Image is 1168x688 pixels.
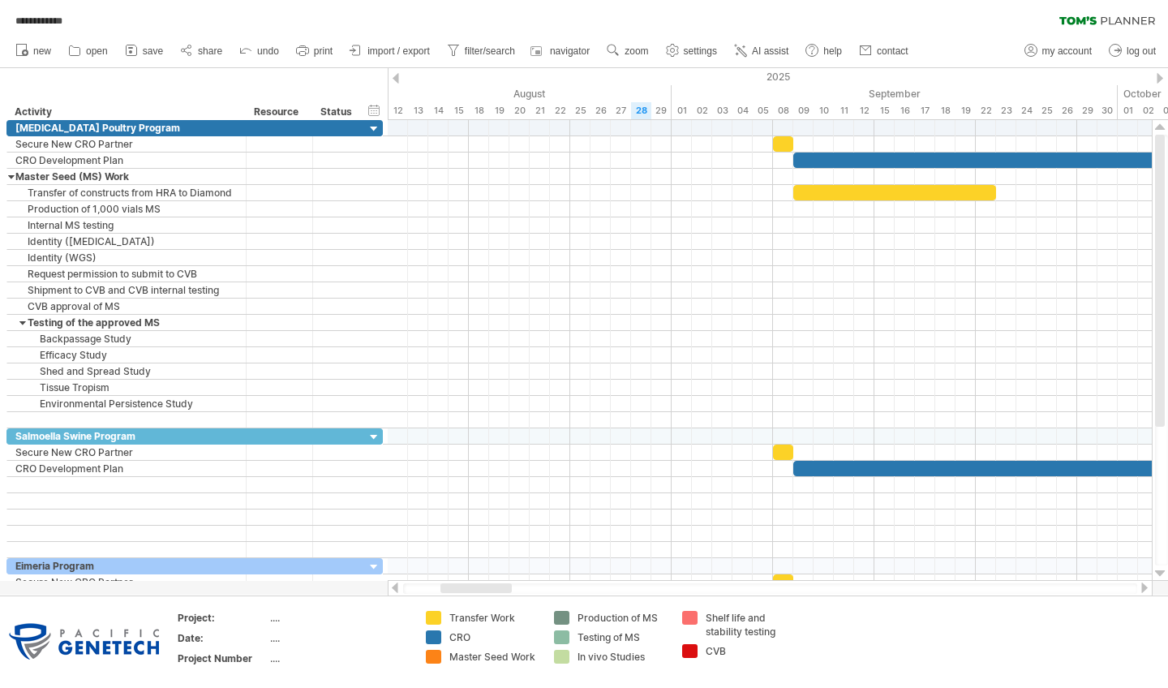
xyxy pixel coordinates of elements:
div: Eimeria Program [15,558,238,574]
div: Testing of MS [578,630,666,644]
div: CVB approval of MS [15,299,238,314]
div: Tuesday, 9 September 2025 [793,102,814,119]
div: Friday, 5 September 2025 [753,102,773,119]
div: Monday, 8 September 2025 [773,102,793,119]
div: Wednesday, 17 September 2025 [915,102,935,119]
div: Shipment to CVB and CVB internal testing [15,282,238,298]
a: contact [855,41,913,62]
div: Activity [15,104,237,120]
a: log out [1105,41,1161,62]
div: CRO [449,630,538,644]
div: Monday, 18 August 2025 [469,102,489,119]
span: zoom [625,45,648,57]
a: filter/search [443,41,520,62]
div: Transfer Work [449,611,538,625]
div: CVB [706,644,794,658]
div: Internal MS testing [15,217,238,233]
div: Wednesday, 10 September 2025 [814,102,834,119]
div: CRO Development Plan [15,153,238,168]
div: Production of 1,000 vials MS [15,201,238,217]
div: Production of MS [578,611,666,625]
div: Tuesday, 16 September 2025 [895,102,915,119]
div: September 2025 [672,85,1118,102]
div: Wednesday, 24 September 2025 [1016,102,1037,119]
div: Wednesday, 3 September 2025 [712,102,732,119]
div: Project Number [178,651,267,665]
div: Friday, 15 August 2025 [449,102,469,119]
div: .... [270,611,406,625]
div: Monday, 1 September 2025 [672,102,692,119]
div: Master Seed Work [449,650,538,664]
div: Secure New CRO Partner [15,574,238,590]
span: share [198,45,222,57]
div: Tuesday, 23 September 2025 [996,102,1016,119]
a: share [176,41,227,62]
a: my account [1020,41,1097,62]
div: Tuesday, 19 August 2025 [489,102,509,119]
a: save [121,41,168,62]
span: print [314,45,333,57]
div: Master Seed (MS) Work [15,169,238,184]
span: undo [257,45,279,57]
a: new [11,41,56,62]
span: open [86,45,108,57]
div: Thursday, 2 October 2025 [1138,102,1158,119]
div: Thursday, 25 September 2025 [1037,102,1057,119]
div: Request permission to submit to CVB [15,266,238,282]
div: Date: [178,631,267,645]
div: Environmental Persistence Study [15,396,238,411]
div: Monday, 22 September 2025 [976,102,996,119]
div: Wednesday, 13 August 2025 [408,102,428,119]
a: open [64,41,113,62]
div: CRO Development Plan [15,461,238,476]
div: Tuesday, 12 August 2025 [388,102,408,119]
span: new [33,45,51,57]
div: Thursday, 14 August 2025 [428,102,449,119]
div: Secure New CRO Partner [15,445,238,460]
a: AI assist [730,41,793,62]
div: Secure New CRO Partner [15,136,238,152]
div: [MEDICAL_DATA] Poultry Program [15,120,238,135]
div: Tuesday, 26 August 2025 [590,102,611,119]
div: Status [320,104,356,120]
a: settings [662,41,722,62]
div: Monday, 15 September 2025 [874,102,895,119]
span: AI assist [752,45,788,57]
div: Resource [254,104,303,120]
div: Friday, 22 August 2025 [550,102,570,119]
img: de2c02db-8bda-403a-8e49-7ae30f20dd36.png [9,623,159,660]
div: Friday, 29 August 2025 [651,102,672,119]
span: save [143,45,163,57]
a: print [292,41,337,62]
span: import / export [367,45,430,57]
div: .... [270,651,406,665]
div: Thursday, 28 August 2025 [631,102,651,119]
span: log out [1127,45,1156,57]
div: August 2025 [246,85,672,102]
div: Identity (WGS) [15,250,238,265]
div: Wednesday, 1 October 2025 [1118,102,1138,119]
div: Thursday, 11 September 2025 [834,102,854,119]
span: navigator [550,45,590,57]
div: Shelf life and stability testing [706,611,794,639]
div: Transfer of constructs from HRA to Diamond [15,185,238,200]
a: help [801,41,847,62]
div: Backpassage Study [15,331,238,346]
div: Testing of the approved MS [15,315,238,330]
span: contact [877,45,908,57]
div: Monday, 29 September 2025 [1077,102,1097,119]
div: Shed and Spread Study [15,363,238,379]
span: help [823,45,842,57]
div: Efficacy Study [15,347,238,363]
a: import / export [346,41,435,62]
div: Salmoella Swine Program [15,428,238,444]
div: Thursday, 18 September 2025 [935,102,955,119]
div: Tuesday, 30 September 2025 [1097,102,1118,119]
span: my account [1042,45,1092,57]
div: Friday, 19 September 2025 [955,102,976,119]
div: Thursday, 21 August 2025 [530,102,550,119]
div: Thursday, 4 September 2025 [732,102,753,119]
div: Wednesday, 20 August 2025 [509,102,530,119]
div: Project: [178,611,267,625]
div: Wednesday, 27 August 2025 [611,102,631,119]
